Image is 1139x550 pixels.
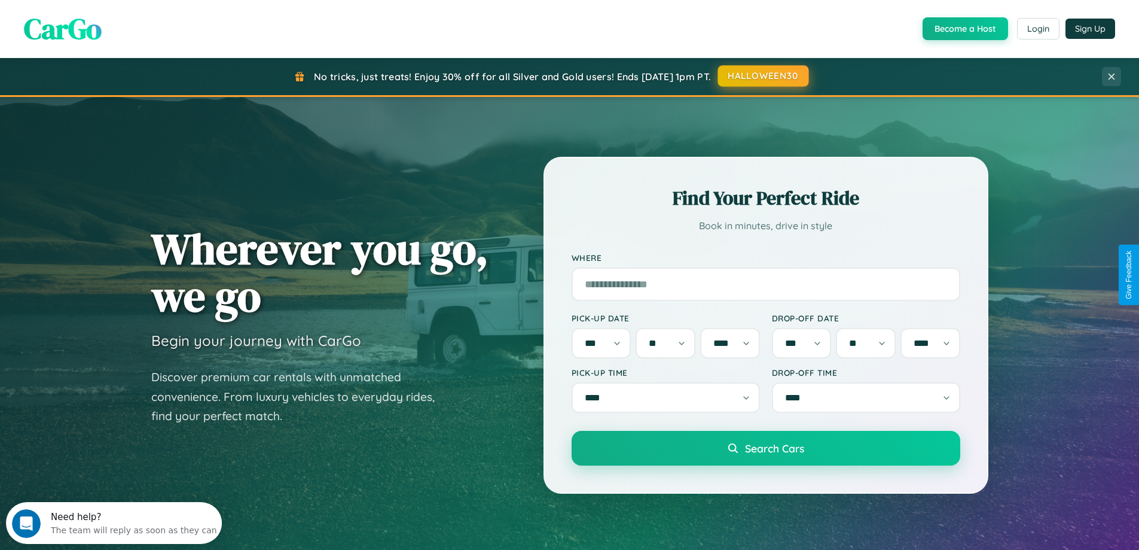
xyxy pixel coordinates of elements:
[1065,19,1115,39] button: Sign Up
[572,217,960,235] p: Book in minutes, drive in style
[6,502,222,544] iframe: Intercom live chat discovery launcher
[745,442,804,455] span: Search Cars
[151,332,361,350] h3: Begin your journey with CarGo
[718,65,809,87] button: HALLOWEEN30
[923,17,1008,40] button: Become a Host
[5,5,222,38] div: Open Intercom Messenger
[572,185,960,211] h2: Find Your Perfect Ride
[1017,18,1059,39] button: Login
[24,9,102,48] span: CarGo
[314,71,711,83] span: No tricks, just treats! Enjoy 30% off for all Silver and Gold users! Ends [DATE] 1pm PT.
[772,367,960,378] label: Drop-off Time
[45,10,211,20] div: Need help?
[45,20,211,32] div: The team will reply as soon as they can
[1125,251,1133,299] div: Give Feedback
[572,313,760,323] label: Pick-up Date
[151,225,488,320] h1: Wherever you go, we go
[572,367,760,378] label: Pick-up Time
[772,313,960,323] label: Drop-off Date
[572,253,960,263] label: Where
[12,509,41,538] iframe: Intercom live chat
[572,431,960,466] button: Search Cars
[151,367,450,426] p: Discover premium car rentals with unmatched convenience. From luxury vehicles to everyday rides, ...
